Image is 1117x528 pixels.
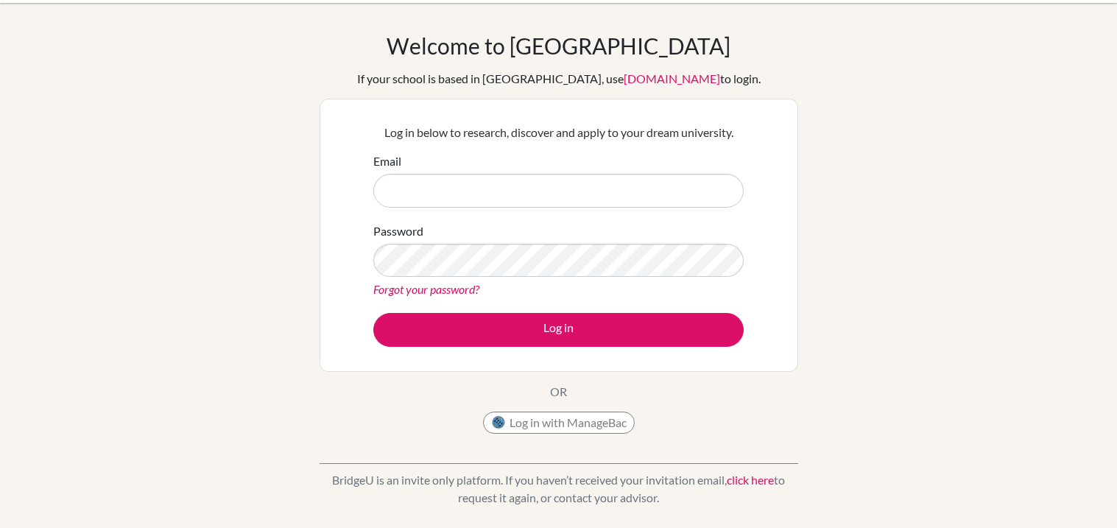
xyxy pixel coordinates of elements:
label: Email [373,152,401,170]
div: If your school is based in [GEOGRAPHIC_DATA], use to login. [357,70,761,88]
a: Forgot your password? [373,282,479,296]
a: [DOMAIN_NAME] [624,71,720,85]
p: Log in below to research, discover and apply to your dream university. [373,124,744,141]
p: BridgeU is an invite only platform. If you haven’t received your invitation email, to request it ... [320,471,798,507]
label: Password [373,222,423,240]
h1: Welcome to [GEOGRAPHIC_DATA] [387,32,730,59]
button: Log in with ManageBac [483,412,635,434]
button: Log in [373,313,744,347]
a: click here [727,473,774,487]
p: OR [550,383,567,401]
